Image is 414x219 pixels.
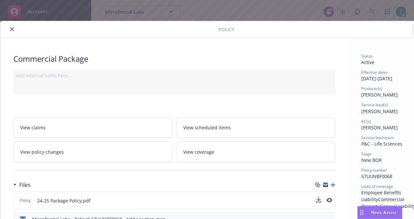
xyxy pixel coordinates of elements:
[361,189,403,202] span: Employee Benefits Liability
[326,198,332,202] button: preview file
[357,206,402,219] button: Nova Assist
[176,117,336,138] a: View scheduled items
[371,210,397,215] span: Nova Assist
[19,181,31,189] h3: Files
[183,124,231,131] span: View scheduled items
[361,173,392,179] span: 57UUNBF0068
[326,197,332,204] button: preview file
[13,53,335,64] div: Commercial Package
[183,148,214,155] span: View coverage
[358,206,366,219] div: Drag to move
[361,92,398,98] span: [PERSON_NAME]
[361,70,388,75] span: Effective dates
[361,124,398,131] span: [PERSON_NAME]
[361,108,398,114] span: [PERSON_NAME]
[316,197,321,204] button: download file
[13,181,31,189] div: Files
[361,86,382,91] span: Producer(s)
[20,124,46,131] span: View claims
[13,117,172,138] a: View claims
[361,119,371,124] span: AC(s)
[176,142,336,162] a: View coverage
[218,26,234,33] span: Policy
[37,197,90,204] span: 24-25 Package Policy.pdf
[16,72,333,79] div: Add internal notes here...
[361,184,393,189] span: Lines of coverage
[8,25,16,33] button: close
[19,198,32,203] span: Policy
[361,141,402,147] span: P&C - Life Sciences
[361,135,394,140] span: Service lead team
[13,142,172,162] a: View policy changes
[361,59,374,65] span: Active
[361,53,373,59] span: Status
[361,167,387,173] span: Policy number
[316,197,321,202] button: download file
[361,157,382,163] span: New BOR
[361,151,372,157] span: Stage
[361,102,388,108] span: Service lead(s)
[20,148,64,155] span: View policy changes
[361,196,406,209] span: Commercial Property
